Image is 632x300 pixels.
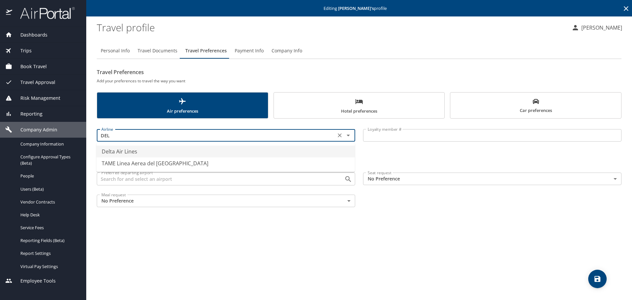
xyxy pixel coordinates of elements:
span: Trips [12,47,32,54]
li: Delta Air Lines [96,146,355,157]
button: Open [344,175,353,184]
span: Book Travel [12,63,47,70]
img: airportal-logo.png [13,7,75,19]
span: Payment Info [235,47,264,55]
span: Risk Management [12,95,60,102]
div: No Preference [97,195,355,207]
h2: Travel Preferences [97,67,621,77]
span: Report Settings [20,250,78,257]
span: Company Information [20,141,78,147]
div: scrollable force tabs example [97,92,621,119]
span: Travel Documents [138,47,177,55]
span: Air preferences [101,97,264,115]
span: Employee Tools [12,277,56,285]
button: Clear [335,131,344,140]
button: [PERSON_NAME] [569,22,625,34]
span: Virtual Pay Settings [20,263,78,270]
span: Help Desk [20,212,78,218]
span: Reporting [12,110,42,118]
span: Personal Info [101,47,130,55]
span: Dashboards [12,31,47,39]
span: Vendor Contracts [20,199,78,205]
h6: Add your preferences to travel the way you want [97,77,621,84]
span: Car preferences [454,98,617,114]
p: [PERSON_NAME] [579,24,622,32]
img: icon-airportal.png [6,7,13,19]
li: TAME Linea Aerea del [GEOGRAPHIC_DATA] [96,157,355,169]
span: Configure Approval Types (Beta) [20,154,78,166]
span: Company Info [272,47,302,55]
span: Company Admin [12,126,57,133]
button: Close [344,131,353,140]
button: save [588,270,607,288]
div: No Preference [363,173,621,185]
span: Users (Beta) [20,186,78,192]
span: Travel Preferences [185,47,227,55]
p: Editing profile [88,6,630,11]
span: Hotel preferences [278,97,441,115]
span: People [20,173,78,179]
span: Travel Approval [12,79,55,86]
h1: Travel profile [97,17,566,38]
input: Select an Airline [99,131,334,140]
span: Service Fees [20,225,78,231]
input: Search for and select an airport [99,175,334,183]
strong: [PERSON_NAME] 's [338,5,374,11]
div: Profile [97,43,621,59]
span: Reporting Fields (Beta) [20,237,78,244]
